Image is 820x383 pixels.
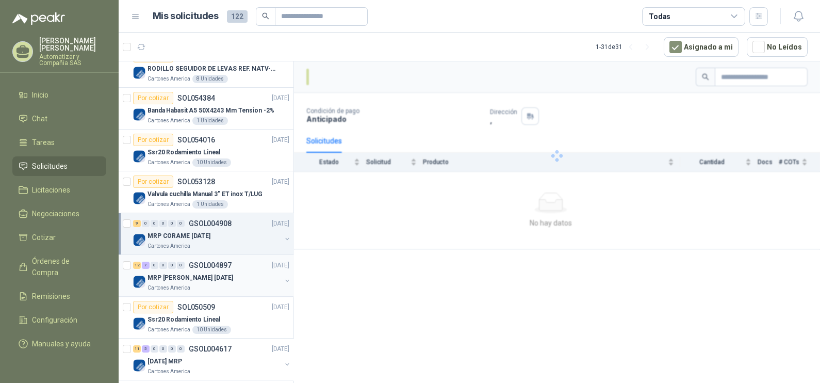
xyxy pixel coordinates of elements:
[142,220,150,227] div: 0
[147,326,190,334] p: Cartones America
[189,262,232,269] p: GSOL004897
[177,94,215,102] p: SOL054384
[147,75,190,83] p: Cartones America
[664,37,739,57] button: Asignado a mi
[272,135,289,145] p: [DATE]
[177,178,215,185] p: SOL053128
[133,150,145,163] img: Company Logo
[168,345,176,353] div: 0
[147,106,274,116] p: Banda Habasit A5 50X4243 Mm Tension -2%
[159,220,167,227] div: 0
[32,232,56,243] span: Cotizar
[32,208,79,219] span: Negociaciones
[147,117,190,125] p: Cartones America
[159,262,167,269] div: 0
[192,158,231,167] div: 10 Unidades
[147,315,220,325] p: Ssr20 Rodamiento Lineal
[153,9,219,24] h1: Mis solicitudes
[147,158,190,167] p: Cartones America
[32,256,96,278] span: Órdenes de Compra
[133,108,145,121] img: Company Logo
[227,10,248,23] span: 122
[272,302,289,312] p: [DATE]
[177,345,185,353] div: 0
[168,220,176,227] div: 0
[119,171,293,213] a: Por cotizarSOL053128[DATE] Company LogoValvula cuchilla Manual 3" ET inox T/LUGCartones America1 ...
[189,220,232,227] p: GSOL004908
[147,357,182,366] p: [DATE] MRP
[12,109,106,129] a: Chat
[272,261,289,270] p: [DATE]
[133,262,141,269] div: 12
[32,338,91,349] span: Manuales y ayuda
[12,12,65,25] img: Logo peakr
[12,180,106,200] a: Licitaciones
[12,251,106,282] a: Órdenes de Compra
[133,343,291,376] a: 11 5 0 0 0 0 GSOL004617[DATE] Company Logo[DATE] MRPCartones America
[32,113,47,124] span: Chat
[177,136,215,143] p: SOL054016
[147,242,190,250] p: Cartones America
[119,88,293,130] a: Por cotizarSOL054384[DATE] Company LogoBanda Habasit A5 50X4243 Mm Tension -2%Cartones America1 U...
[32,137,55,148] span: Tareas
[142,345,150,353] div: 5
[649,11,670,22] div: Todas
[272,344,289,354] p: [DATE]
[12,334,106,354] a: Manuales y ayuda
[159,345,167,353] div: 0
[32,184,70,196] span: Licitaciones
[32,89,48,101] span: Inicio
[119,297,293,339] a: Por cotizarSOL050509[DATE] Company LogoSsr20 Rodamiento LinealCartones America10 Unidades
[147,189,263,199] p: Valvula cuchilla Manual 3" ET inox T/LUG
[133,217,291,250] a: 9 0 0 0 0 0 GSOL004908[DATE] Company LogoMRP CORAME [DATE]Cartones America
[262,12,269,20] span: search
[596,39,655,55] div: 1 - 31 de 31
[147,231,210,241] p: MRP CORAME [DATE]
[192,200,228,209] div: 1 Unidades
[119,130,293,171] a: Por cotizarSOL054016[DATE] Company LogoSsr20 Rodamiento LinealCartones America10 Unidades
[168,262,176,269] div: 0
[12,228,106,247] a: Cotizar
[147,284,190,292] p: Cartones America
[32,291,70,302] span: Remisiones
[272,177,289,187] p: [DATE]
[12,204,106,224] a: Negociaciones
[12,310,106,330] a: Configuración
[177,220,185,227] div: 0
[12,286,106,306] a: Remisiones
[133,345,141,353] div: 11
[147,368,190,376] p: Cartones America
[142,262,150,269] div: 7
[133,67,145,79] img: Company Logo
[192,117,228,125] div: 1 Unidades
[133,317,145,330] img: Company Logo
[133,359,145,372] img: Company Logo
[39,54,106,66] p: Automatizar y Compañia SAS
[133,175,173,188] div: Por cotizar
[133,234,145,246] img: Company Logo
[151,262,158,269] div: 0
[151,345,158,353] div: 0
[32,161,68,172] span: Solicitudes
[133,301,173,313] div: Por cotizar
[177,304,215,311] p: SOL050509
[39,37,106,52] p: [PERSON_NAME] [PERSON_NAME]
[747,37,808,57] button: No Leídos
[147,273,233,283] p: MRP [PERSON_NAME] [DATE]
[32,314,77,326] span: Configuración
[192,326,231,334] div: 10 Unidades
[147,64,276,74] p: RODILLO SEGUIDOR DE LEVAS REF. NATV-17-PPA [PERSON_NAME]
[189,345,232,353] p: GSOL004617
[151,220,158,227] div: 0
[133,192,145,204] img: Company Logo
[12,85,106,105] a: Inicio
[12,156,106,176] a: Solicitudes
[147,200,190,209] p: Cartones America
[272,219,289,229] p: [DATE]
[133,259,291,292] a: 12 7 0 0 0 0 GSOL004897[DATE] Company LogoMRP [PERSON_NAME] [DATE]Cartones America
[133,276,145,288] img: Company Logo
[133,92,173,104] div: Por cotizar
[133,134,173,146] div: Por cotizar
[133,220,141,227] div: 9
[12,133,106,152] a: Tareas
